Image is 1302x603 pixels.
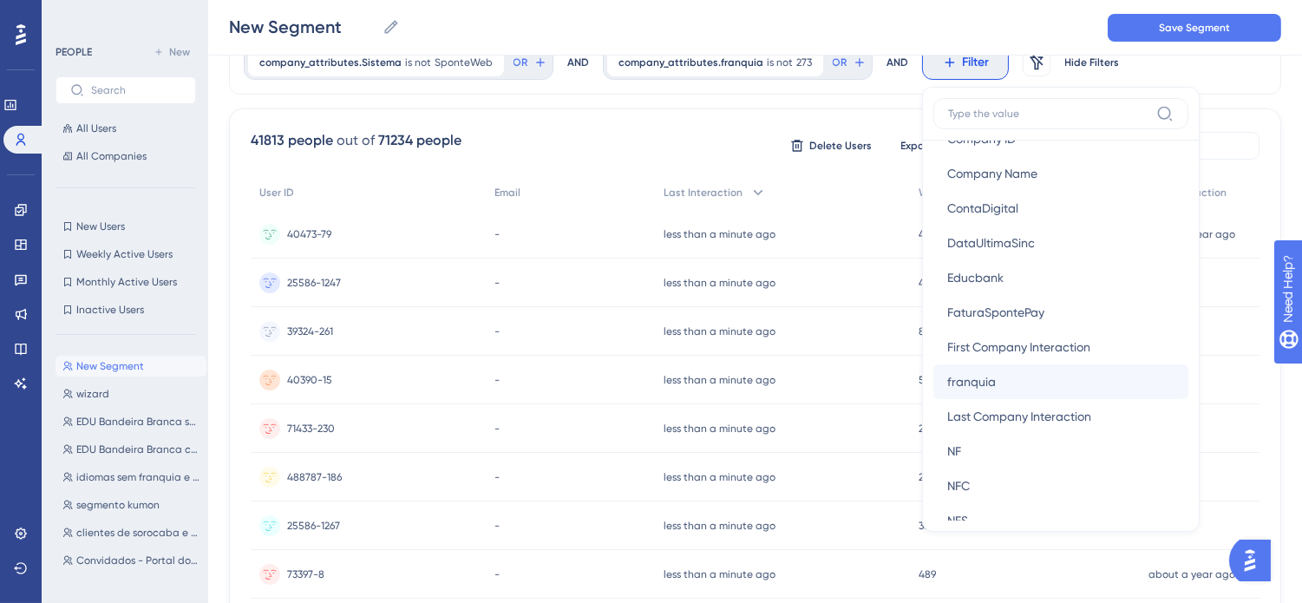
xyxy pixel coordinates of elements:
[1064,49,1120,76] button: Hide Filters
[796,56,812,69] span: 273
[337,130,375,151] div: out of
[887,45,908,80] div: AND
[287,227,331,241] span: 40473-79
[56,272,196,292] button: Monthly Active Users
[933,156,1188,191] button: Company Name
[76,121,116,135] span: All Users
[511,49,549,76] button: OR
[947,302,1044,323] span: FaturaSpontePay
[664,186,743,200] span: Last Interaction
[618,56,763,69] span: company_attributes.franquia
[933,260,1188,295] button: Educbank
[56,299,196,320] button: Inactive Users
[919,373,935,387] span: 522
[56,216,196,237] button: New Users
[76,247,173,261] span: Weekly Active Users
[947,233,1035,253] span: DataUltimaSinc
[664,325,775,338] time: less than a minute ago
[664,374,775,386] time: less than a minute ago
[919,470,935,484] span: 275
[229,15,376,39] input: Segment Name
[76,415,200,429] span: EDU Bandeira Branca sem APP (Atualizado [DATE])
[56,45,92,59] div: PEOPLE
[76,220,125,233] span: New Users
[1148,568,1235,580] time: about a year ago
[494,186,520,200] span: Email
[494,422,500,436] span: -
[1108,14,1281,42] button: Save Segment
[56,356,206,377] button: New Segment
[76,359,144,373] span: New Segment
[76,442,200,456] span: EDU Bandeira Branca com APP (Atualizado [DATE])
[514,56,528,69] span: OR
[901,139,956,153] span: Export CSV
[494,373,500,387] span: -
[494,470,500,484] span: -
[947,371,996,392] span: franquia
[76,554,200,567] span: Convidados - Portal do Professor
[435,56,493,69] span: SponteWeb
[664,568,775,580] time: less than a minute ago
[933,399,1188,434] button: Last Company Interaction
[76,149,147,163] span: All Companies
[664,423,775,435] time: less than a minute ago
[494,324,500,338] span: -
[947,163,1037,184] span: Company Name
[933,469,1188,503] button: NFC
[833,56,847,69] span: OR
[494,519,500,533] span: -
[287,422,335,436] span: 71433-230
[919,227,938,241] span: 404
[919,567,936,581] span: 489
[809,139,872,153] span: Delete Users
[76,470,200,484] span: idiomas sem franquia e sem app - Atualizado ([DATE])
[56,495,206,515] button: segmento kumon
[919,519,935,533] span: 364
[919,276,935,290] span: 493
[287,324,333,338] span: 39324-261
[56,550,206,571] button: Convidados - Portal do Professor
[922,45,1009,80] button: Filter
[947,510,968,531] span: NFS
[56,411,206,432] button: EDU Bandeira Branca sem APP (Atualizado [DATE])
[41,4,108,25] span: Need Help?
[76,526,200,540] span: clientes de sorocaba e região
[287,567,324,581] span: 73397-8
[947,475,970,496] span: NFC
[56,244,196,265] button: Weekly Active Users
[378,130,461,151] div: 71234 people
[919,186,981,200] span: Web Session
[287,519,340,533] span: 25586-1267
[1229,534,1281,587] iframe: UserGuiding AI Assistant Launcher
[567,45,589,80] div: AND
[259,186,294,200] span: User ID
[933,330,1188,364] button: First Company Interaction
[169,45,190,59] span: New
[948,107,1149,121] input: Type the value
[76,303,144,317] span: Inactive Users
[933,295,1188,330] button: FaturaSpontePay
[1065,56,1120,69] span: Hide Filters
[76,275,177,289] span: Monthly Active Users
[933,434,1188,469] button: NF
[1159,21,1230,35] span: Save Segment
[56,439,206,460] button: EDU Bandeira Branca com APP (Atualizado [DATE])
[947,441,961,462] span: NF
[287,373,332,387] span: 40390-15
[76,387,109,401] span: wizard
[494,227,500,241] span: -
[947,337,1090,357] span: First Company Interaction
[767,56,793,69] span: is not
[788,132,874,160] button: Delete Users
[405,56,431,69] span: is not
[56,467,206,488] button: idiomas sem franquia e sem app - Atualizado ([DATE])
[933,226,1188,260] button: DataUltimaSinc
[147,42,196,62] button: New
[933,364,1188,399] button: franquia
[947,198,1018,219] span: ContaDigital
[830,49,868,76] button: OR
[919,422,934,436] span: 297
[664,277,775,289] time: less than a minute ago
[947,267,1004,288] span: Educbank
[885,132,972,160] button: Export CSV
